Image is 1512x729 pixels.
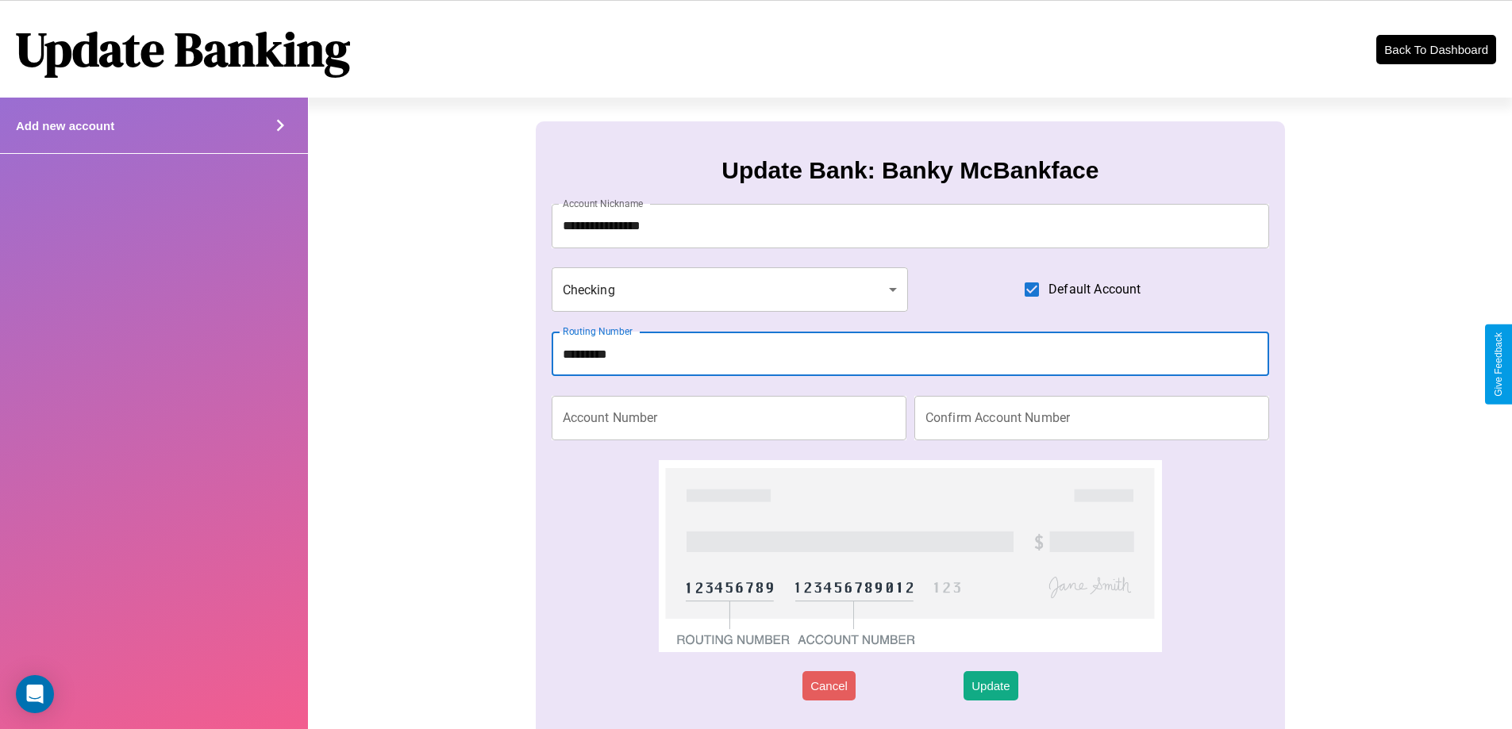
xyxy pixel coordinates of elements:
h1: Update Banking [16,17,350,82]
div: Open Intercom Messenger [16,675,54,713]
button: Cancel [802,671,856,700]
span: Default Account [1048,280,1141,299]
label: Account Nickname [563,197,644,210]
label: Routing Number [563,324,633,338]
button: Update [964,671,1018,700]
h4: Add new account [16,119,114,132]
button: Back To Dashboard [1376,35,1496,64]
img: check [659,460,1161,652]
div: Checking [552,267,909,312]
h3: Update Bank: Banky McBankface [721,157,1098,184]
div: Give Feedback [1493,332,1504,397]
